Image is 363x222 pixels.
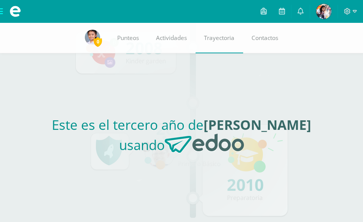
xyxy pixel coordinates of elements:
strong: [PERSON_NAME] [204,116,311,134]
a: Contactos [243,23,287,53]
span: 0 [94,37,102,46]
img: Edoo [165,134,244,153]
span: Contactos [252,34,278,42]
a: Actividades [148,23,196,53]
img: 0321528fdb858f2774fb71bada63fc7e.png [316,4,331,19]
span: Trayectoria [204,34,234,42]
span: Punteos [117,34,139,42]
h2: Este es el tercero año de usando [15,116,348,160]
a: Punteos [109,23,148,53]
img: 199c3cf6bdee54c80f11b77c1935a862.png [85,30,100,45]
span: Actividades [156,34,187,42]
a: Trayectoria [196,23,243,53]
